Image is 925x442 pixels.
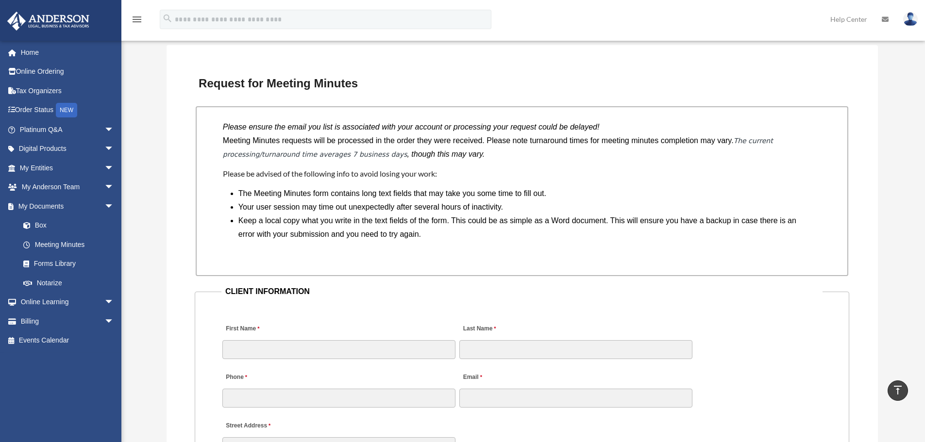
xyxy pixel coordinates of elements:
[104,178,124,197] span: arrow_drop_down
[7,100,129,120] a: Order StatusNEW
[7,62,129,82] a: Online Ordering
[4,12,92,31] img: Anderson Advisors Platinum Portal
[104,293,124,312] span: arrow_drop_down
[222,323,262,336] label: First Name
[131,14,143,25] i: menu
[14,273,129,293] a: Notarize
[238,214,813,241] li: Keep a local copy what you write in the text fields of the form. This could be as simple as a Wor...
[14,216,129,235] a: Box
[892,384,904,396] i: vertical_align_top
[56,103,77,117] div: NEW
[7,43,129,62] a: Home
[104,158,124,178] span: arrow_drop_down
[14,254,129,274] a: Forms Library
[459,323,498,336] label: Last Name
[7,81,129,100] a: Tax Organizers
[223,134,821,161] p: Meeting Minutes requests will be processed in the order they were received. Please note turnaroun...
[223,123,600,131] i: Please ensure the email you list is associated with your account or processing your request could...
[222,420,315,433] label: Street Address
[903,12,918,26] img: User Pic
[104,196,124,216] span: arrow_drop_down
[407,150,485,158] i: , though this may vary.
[7,158,129,178] a: My Entitiesarrow_drop_down
[223,137,773,158] em: The current processing/turnaround time averages 7 business days
[459,371,484,384] label: Email
[7,331,129,350] a: Events Calendar
[7,311,129,331] a: Billingarrow_drop_down
[7,139,129,159] a: Digital Productsarrow_drop_down
[888,380,908,401] a: vertical_align_top
[7,196,129,216] a: My Documentsarrow_drop_down
[195,73,849,94] h3: Request for Meeting Minutes
[223,168,821,179] h4: Please be advised of the following info to avoid losing your work:
[221,285,823,298] legend: CLIENT INFORMATION
[14,235,124,254] a: Meeting Minutes
[162,13,173,24] i: search
[238,200,813,214] li: Your user session may time out unexpectedly after several hours of inactivity.
[104,139,124,159] span: arrow_drop_down
[7,120,129,139] a: Platinum Q&Aarrow_drop_down
[222,371,250,384] label: Phone
[104,311,124,331] span: arrow_drop_down
[238,187,813,200] li: The Meeting Minutes form contains long text fields that may take you some time to fill out.
[131,17,143,25] a: menu
[7,293,129,312] a: Online Learningarrow_drop_down
[104,120,124,140] span: arrow_drop_down
[7,178,129,197] a: My Anderson Teamarrow_drop_down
